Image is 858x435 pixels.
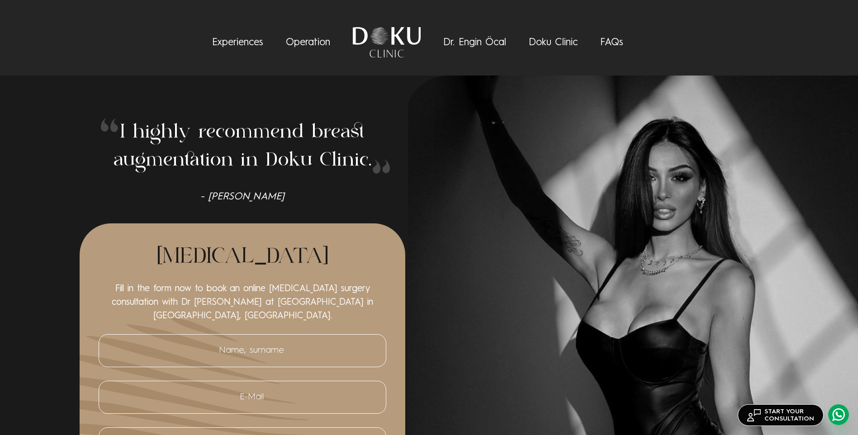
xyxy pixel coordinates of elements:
[98,282,387,323] p: Fill in the form now to book an online [MEDICAL_DATA] surgery consultation with Dr [PERSON_NAME] ...
[529,38,578,47] a: Doku Clinic
[108,341,377,360] input: Name, surname
[98,241,387,273] h2: [MEDICAL_DATA]
[80,190,405,203] span: - [PERSON_NAME]
[212,38,263,47] a: Experiences
[286,38,330,47] a: Operation
[443,38,506,47] a: Dr. Engin Öcal
[80,118,405,175] h1: I highly recommend breast augmentation in Doku Clinic.
[738,404,824,426] a: START YOURCONSULTATION
[600,38,623,47] a: FAQs
[353,27,421,57] img: Doku Clinic
[108,388,377,407] input: E-Mail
